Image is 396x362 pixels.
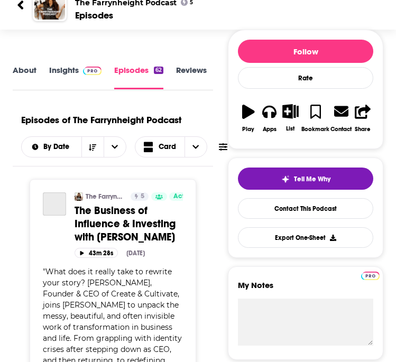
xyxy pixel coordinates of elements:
[238,97,259,139] button: Play
[13,65,36,89] a: About
[75,192,83,201] img: The Farrynheight Podcast
[104,137,126,157] button: open menu
[154,67,163,74] div: 62
[49,65,102,89] a: InsightsPodchaser Pro
[176,65,207,89] a: Reviews
[131,192,149,201] a: 5
[159,143,176,151] span: Card
[75,204,176,244] span: The Business of Influence & Investing with [PERSON_NAME]
[280,97,301,138] button: List
[238,40,373,63] button: Follow
[21,114,181,126] h1: Episodes of The Farrynheight Podcast
[75,10,113,21] div: Episodes
[21,136,126,157] h2: Choose List sort
[301,126,329,133] div: Bookmark
[294,175,330,183] span: Tell Me Why
[286,125,294,132] div: List
[259,97,280,139] button: Apps
[141,191,144,202] span: 5
[361,270,380,280] a: Pro website
[173,191,194,202] span: Active
[238,168,373,190] button: tell me why sparkleTell Me Why
[238,227,373,248] button: Export One-Sheet
[43,143,73,151] span: By Date
[135,136,208,157] button: Choose View
[238,198,373,219] a: Contact This Podcast
[114,65,163,89] a: Episodes62
[301,97,330,139] button: Bookmark
[355,126,371,133] div: Share
[190,1,193,5] span: 5
[75,204,183,244] a: The Business of Influence & Investing with [PERSON_NAME]
[75,248,118,258] button: 43m 28s
[43,192,66,216] a: The Business of Influence & Investing with Jaclyn Johnson
[238,67,373,89] div: Rate
[263,126,277,133] div: Apps
[242,126,254,133] div: Play
[330,97,352,139] a: Contact
[81,137,104,157] button: Sort Direction
[238,280,373,299] label: My Notes
[281,175,290,183] img: tell me why sparkle
[126,249,145,257] div: [DATE]
[22,143,81,151] button: open menu
[352,97,373,139] button: Share
[330,125,352,133] div: Contact
[86,192,124,201] a: The Farrynheight Podcast
[361,272,380,280] img: Podchaser Pro
[83,67,102,75] img: Podchaser Pro
[169,192,198,201] a: Active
